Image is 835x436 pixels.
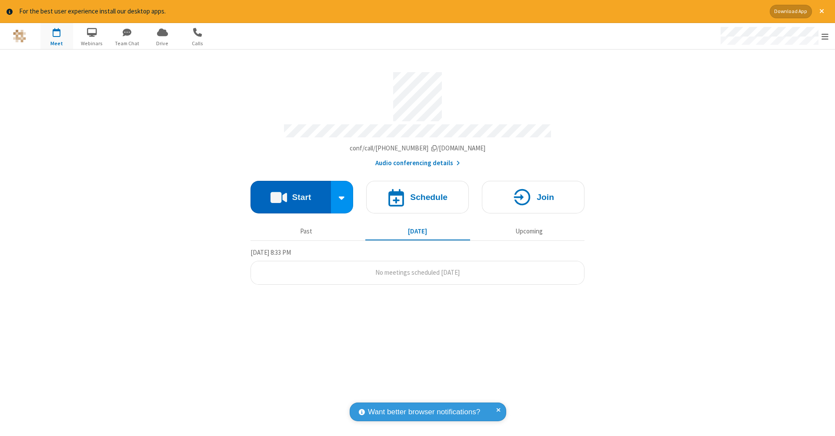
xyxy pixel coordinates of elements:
section: Account details [250,66,584,168]
button: Upcoming [477,223,581,240]
button: [DATE] [365,223,470,240]
span: Team Chat [111,40,144,47]
button: Close alert [815,5,828,18]
span: Meet [40,40,73,47]
span: Webinars [76,40,108,47]
button: Join [482,181,584,213]
button: Schedule [366,181,469,213]
button: Download App [770,5,812,18]
span: Copy my meeting room link [350,144,486,152]
span: Drive [146,40,179,47]
div: For the best user experience install our desktop apps. [19,7,763,17]
h4: Join [537,193,554,201]
h4: Schedule [410,193,448,201]
button: Logo [3,23,36,49]
button: Copy my meeting room linkCopy my meeting room link [350,143,486,153]
div: Open menu [712,23,835,49]
div: Start conference options [331,181,354,213]
span: Want better browser notifications? [368,406,480,418]
img: QA Selenium DO NOT DELETE OR CHANGE [13,30,26,43]
h4: Start [292,193,311,201]
button: Past [254,223,359,240]
span: [DATE] 8:33 PM [250,248,291,256]
button: Start [250,181,331,213]
span: No meetings scheduled [DATE] [375,268,460,276]
button: Audio conferencing details [375,158,460,168]
span: Calls [181,40,214,47]
section: Today's Meetings [250,247,584,285]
